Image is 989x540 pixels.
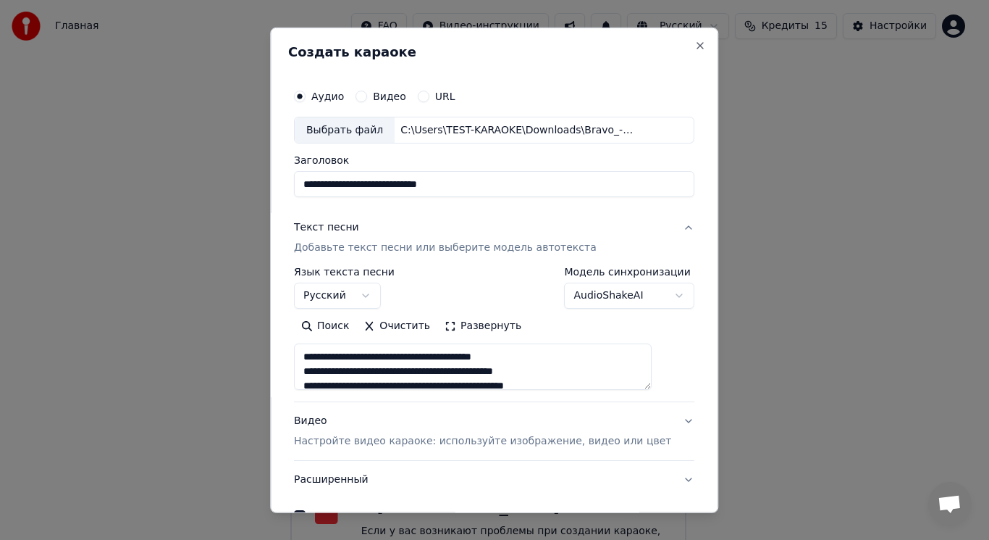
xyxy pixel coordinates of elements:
button: Развернуть [437,315,529,338]
label: Язык текста песни [294,267,395,277]
label: URL [435,91,455,101]
label: Модель синхронизации [565,267,695,277]
div: Выбрать файл [295,117,395,143]
p: Настройте видео караоке: используйте изображение, видео или цвет [294,434,671,449]
div: C:\Users\TEST-KARAOKE\Downloads\Bravo_-_Moda_2011_([DOMAIN_NAME]).mp3 [395,122,641,137]
div: Текст песни [294,220,359,235]
button: Расширенный [294,461,694,499]
button: Очистить [357,315,438,338]
label: Аудио [311,91,344,101]
div: Видео [294,414,671,449]
h2: Создать караоке [288,45,700,58]
p: Добавьте текст песни или выберите модель автотекста [294,241,597,255]
button: ВидеоНастройте видео караоке: используйте изображение, видео или цвет [294,402,694,460]
label: Видео [373,91,406,101]
button: Текст песниДобавьте текст песни или выберите модель автотекста [294,209,694,267]
label: Заголовок [294,155,694,165]
div: Текст песниДобавьте текст песни или выберите модель автотекста [294,267,694,402]
button: Поиск [294,315,356,338]
button: Я принимаю [383,511,618,521]
label: Я принимаю [311,511,618,521]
